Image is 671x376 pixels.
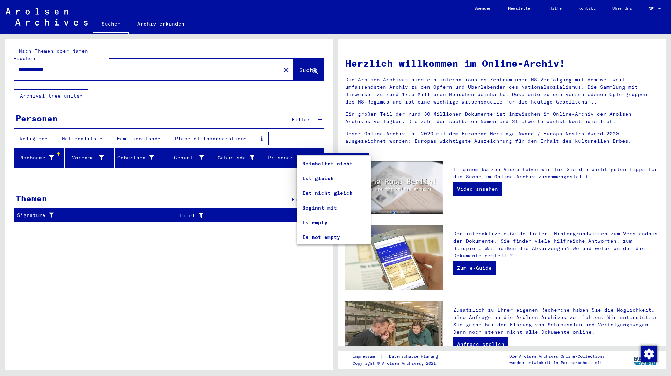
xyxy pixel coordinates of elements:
[302,215,365,230] span: Is empty
[302,186,365,200] span: Ist nicht gleich
[302,156,365,171] span: Beinhaltet nicht
[641,346,657,362] img: Zustimmung ändern
[302,230,365,244] span: Is not empty
[302,171,365,186] span: Ist gleich
[640,345,657,362] div: Zustimmung ändern
[302,200,365,215] span: Beginnt mit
